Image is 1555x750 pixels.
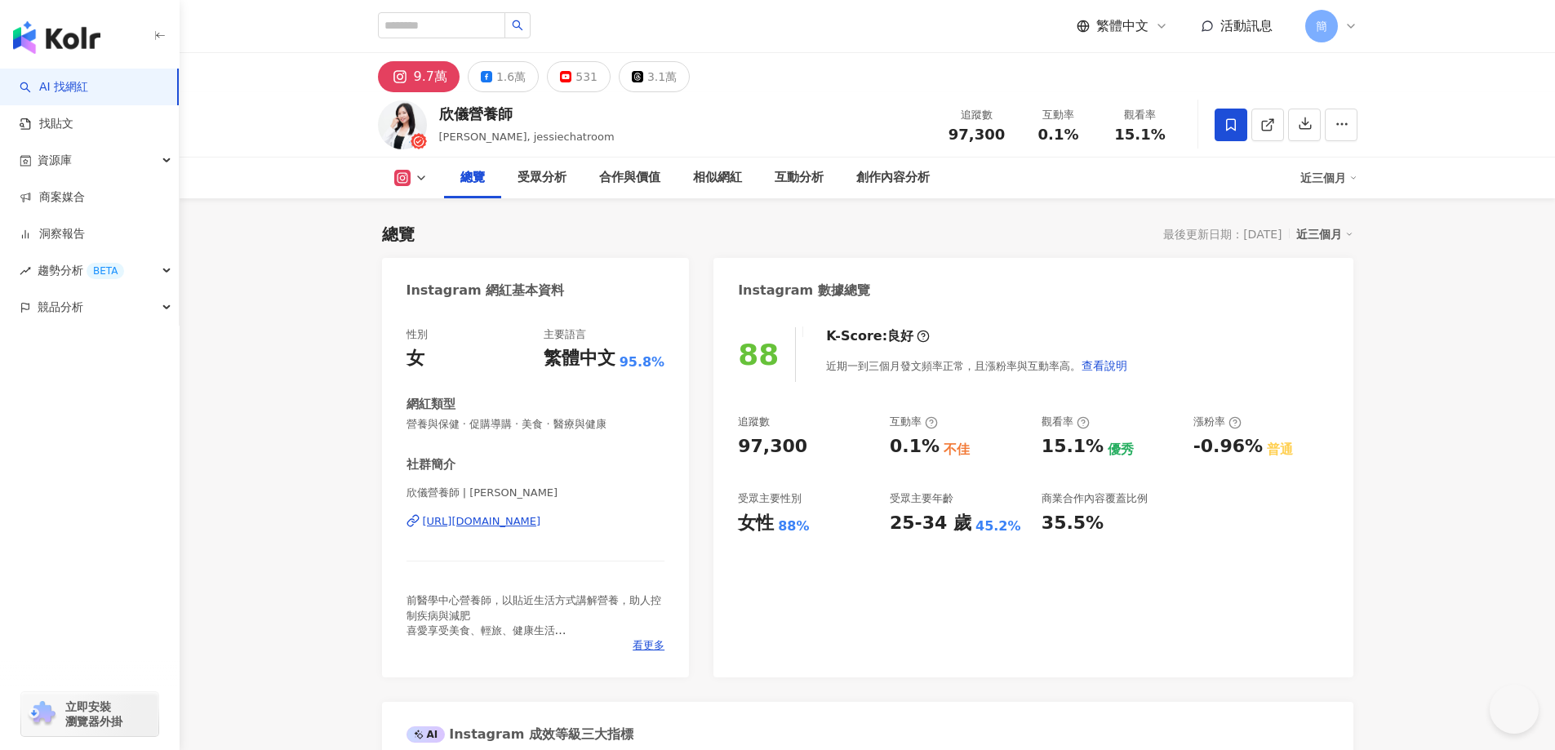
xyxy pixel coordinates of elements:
[975,517,1021,535] div: 45.2%
[496,65,526,88] div: 1.6萬
[826,349,1128,382] div: 近期一到三個月發文頻率正常，且漲粉率與互動率高。
[20,189,85,206] a: 商案媒合
[544,346,615,371] div: 繁體中文
[778,517,809,535] div: 88%
[65,699,122,729] span: 立即安裝 瀏覽器外掛
[890,511,971,536] div: 25-34 歲
[619,61,690,92] button: 3.1萬
[1108,441,1134,459] div: 優秀
[544,327,586,342] div: 主要語言
[1163,228,1282,241] div: 最後更新日期：[DATE]
[1490,685,1539,734] iframe: Help Scout Beacon - Open
[826,327,930,345] div: K-Score :
[633,638,664,653] span: 看更多
[738,282,870,300] div: Instagram 數據總覽
[599,168,660,188] div: 合作與價值
[407,417,665,432] span: 營養與保健 · 促購導購 · 美食 · 醫療與健康
[1042,491,1148,506] div: 商業合作內容覆蓋比例
[738,338,779,371] div: 88
[407,726,633,743] div: Instagram 成效等級三大指標
[439,131,615,143] span: [PERSON_NAME], jessiechatroom
[382,223,415,246] div: 總覽
[407,486,665,500] span: 欣儀營養師 | [PERSON_NAME]
[1109,107,1171,123] div: 觀看率
[775,168,824,188] div: 互動分析
[738,434,807,459] div: 97,300
[38,142,72,179] span: 資源庫
[20,226,85,242] a: 洞察報告
[407,346,424,371] div: 女
[1193,434,1263,459] div: -0.96%
[738,511,774,536] div: 女性
[946,107,1008,123] div: 追蹤數
[1300,165,1357,191] div: 近三個月
[1114,126,1165,143] span: 15.1%
[647,65,677,88] div: 3.1萬
[1028,107,1090,123] div: 互動率
[890,415,938,429] div: 互動率
[738,491,802,506] div: 受眾主要性別
[1042,511,1104,536] div: 35.5%
[738,415,770,429] div: 追蹤數
[87,263,124,279] div: BETA
[407,514,665,529] a: [URL][DOMAIN_NAME]
[944,441,970,459] div: 不佳
[693,168,742,188] div: 相似網紅
[890,491,953,506] div: 受眾主要年齡
[1038,126,1079,143] span: 0.1%
[1082,359,1127,372] span: 查看說明
[21,692,158,736] a: chrome extension立即安裝 瀏覽器外掛
[1042,434,1104,459] div: 15.1%
[1042,415,1090,429] div: 觀看率
[512,20,523,31] span: search
[407,282,565,300] div: Instagram 網紅基本資料
[1267,441,1293,459] div: 普通
[1096,17,1148,35] span: 繁體中文
[439,104,615,124] div: 欣儀營養師
[423,514,541,529] div: [URL][DOMAIN_NAME]
[20,265,31,277] span: rise
[1220,18,1273,33] span: 活動訊息
[575,65,598,88] div: 531
[468,61,539,92] button: 1.6萬
[890,434,940,459] div: 0.1%
[1316,17,1327,35] span: 簡
[20,116,73,132] a: 找貼文
[518,168,566,188] div: 受眾分析
[856,168,930,188] div: 創作內容分析
[378,100,427,149] img: KOL Avatar
[38,289,83,326] span: 競品分析
[949,126,1005,143] span: 97,300
[407,396,455,413] div: 網紅類型
[378,61,460,92] button: 9.7萬
[407,726,446,743] div: AI
[414,65,447,88] div: 9.7萬
[20,79,88,95] a: searchAI 找網紅
[620,353,665,371] span: 95.8%
[547,61,611,92] button: 531
[13,21,100,54] img: logo
[1081,349,1128,382] button: 查看說明
[1296,224,1353,245] div: 近三個月
[407,327,428,342] div: 性別
[887,327,913,345] div: 良好
[1193,415,1242,429] div: 漲粉率
[26,701,58,727] img: chrome extension
[460,168,485,188] div: 總覽
[407,456,455,473] div: 社群簡介
[38,252,124,289] span: 趨勢分析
